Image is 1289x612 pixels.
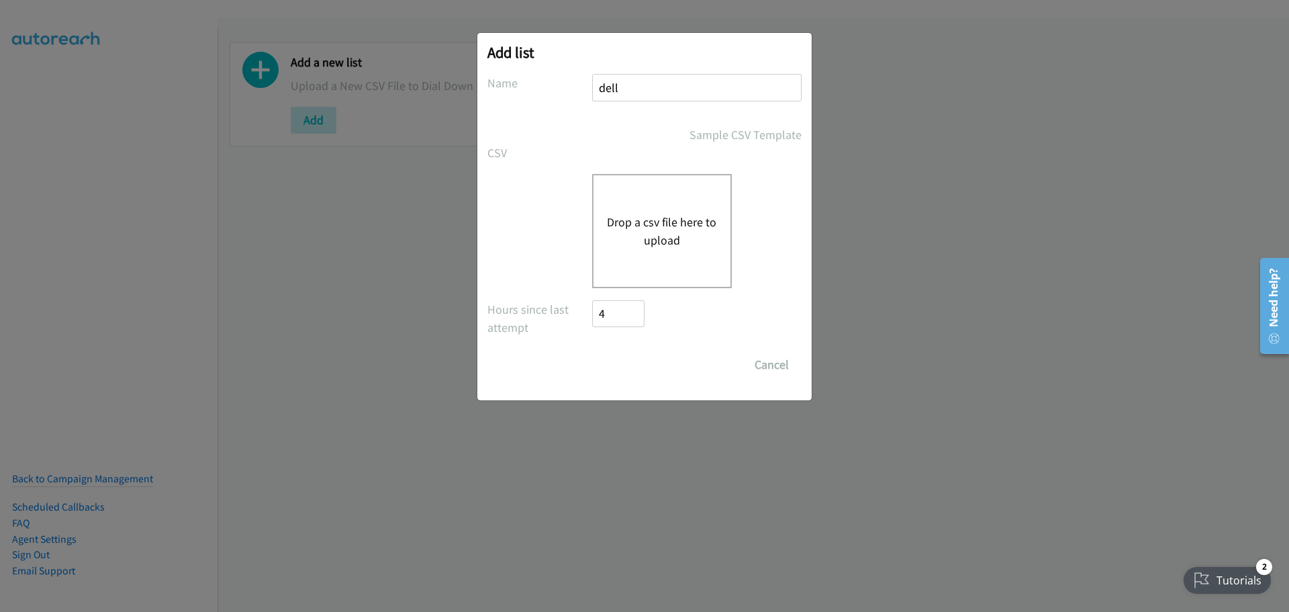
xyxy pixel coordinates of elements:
h2: Add list [487,43,802,62]
button: Cancel [742,351,802,378]
a: Sample CSV Template [689,126,802,144]
iframe: Checklist [1176,554,1279,602]
label: CSV [487,144,592,162]
label: Name [487,74,592,92]
iframe: Resource Center [1250,253,1289,359]
button: Drop a csv file here to upload [607,213,717,249]
label: Hours since last attempt [487,300,592,337]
